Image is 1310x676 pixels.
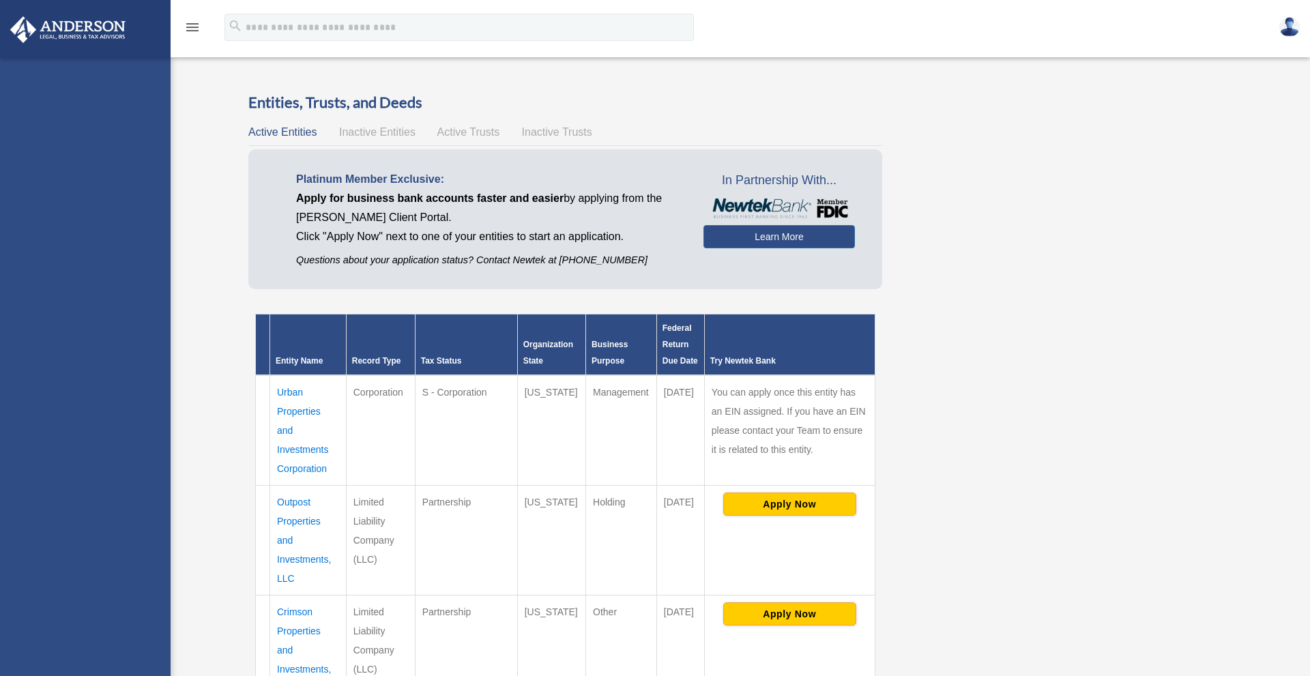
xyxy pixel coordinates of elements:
img: User Pic [1279,17,1300,37]
i: search [228,18,243,33]
td: S - Corporation [415,375,517,486]
h3: Entities, Trusts, and Deeds [248,92,882,113]
span: Apply for business bank accounts faster and easier [296,192,564,204]
i: menu [184,19,201,35]
p: by applying from the [PERSON_NAME] Client Portal. [296,189,683,227]
td: [DATE] [656,486,704,596]
td: Outpost Properties and Investments, LLC [270,486,347,596]
a: menu [184,24,201,35]
td: Management [586,375,657,486]
td: [US_STATE] [517,486,585,596]
span: In Partnership With... [703,170,854,192]
span: Active Entities [248,126,317,138]
img: NewtekBankLogoSM.png [710,199,847,219]
td: Holding [586,486,657,596]
div: Try Newtek Bank [710,353,869,369]
td: Corporation [346,375,415,486]
button: Apply Now [723,493,856,516]
th: Federal Return Due Date [656,314,704,376]
p: Questions about your application status? Contact Newtek at [PHONE_NUMBER] [296,252,683,269]
p: Platinum Member Exclusive: [296,170,683,189]
button: Apply Now [723,602,856,626]
img: Anderson Advisors Platinum Portal [6,16,130,43]
th: Record Type [346,314,415,376]
span: Active Trusts [437,126,500,138]
td: You can apply once this entity has an EIN assigned. If you have an EIN please contact your Team t... [704,375,875,486]
td: [DATE] [656,375,704,486]
td: [US_STATE] [517,375,585,486]
th: Business Purpose [586,314,657,376]
th: Tax Status [415,314,517,376]
td: Limited Liability Company (LLC) [346,486,415,596]
th: Organization State [517,314,585,376]
span: Inactive Entities [339,126,416,138]
td: Partnership [415,486,517,596]
span: Inactive Trusts [522,126,592,138]
p: Click "Apply Now" next to one of your entities to start an application. [296,227,683,246]
td: Urban Properties and Investments Corporation [270,375,347,486]
a: Learn More [703,225,854,248]
th: Entity Name [270,314,347,376]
